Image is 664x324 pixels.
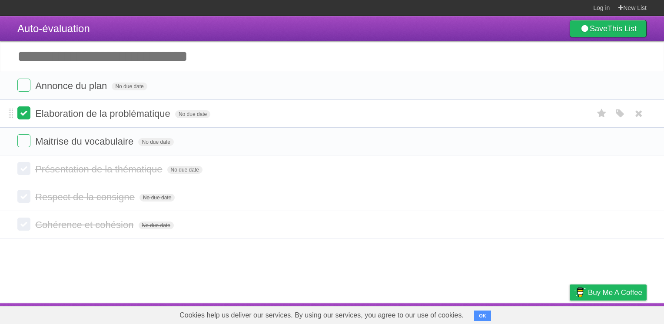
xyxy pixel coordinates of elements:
[17,23,90,34] span: Auto-évaluation
[175,110,210,118] span: No due date
[570,20,647,37] a: SaveThis List
[17,134,30,147] label: Done
[35,192,137,202] span: Respect de la consigne
[17,162,30,175] label: Done
[35,219,136,230] span: Cohérence et cohésion
[167,166,203,174] span: No due date
[35,136,136,147] span: Maitrise du vocabulaire
[588,285,642,300] span: Buy me a coffee
[139,222,174,229] span: No due date
[17,190,30,203] label: Done
[17,106,30,119] label: Done
[17,218,30,231] label: Done
[454,305,472,322] a: About
[558,305,581,322] a: Privacy
[608,24,637,33] b: This List
[570,284,647,301] a: Buy me a coffee
[171,307,472,324] span: Cookies help us deliver our services. By using our services, you agree to our use of cookies.
[35,164,164,175] span: Présentation de la thématique
[35,108,173,119] span: Elaboration de la problématique
[474,311,491,321] button: OK
[574,285,586,300] img: Buy me a coffee
[35,80,109,91] span: Annonce du plan
[138,138,173,146] span: No due date
[17,79,30,92] label: Done
[592,305,647,322] a: Suggest a feature
[483,305,518,322] a: Developers
[112,83,147,90] span: No due date
[594,106,610,121] label: Star task
[139,194,175,202] span: No due date
[529,305,548,322] a: Terms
